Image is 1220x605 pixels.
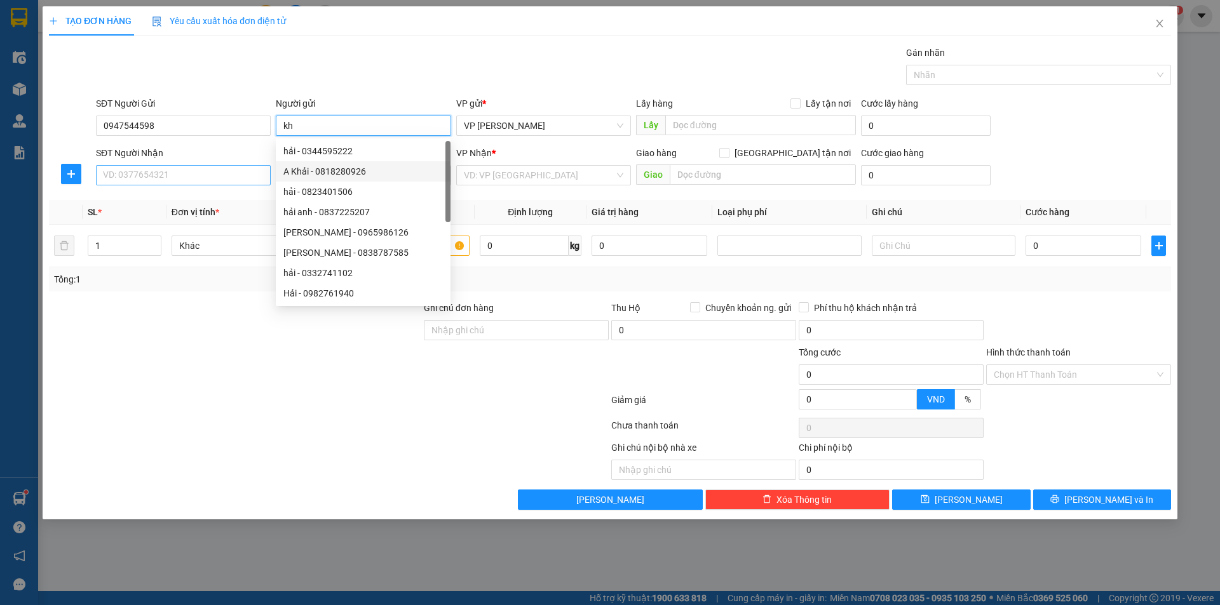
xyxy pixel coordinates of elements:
input: Dọc đường [670,164,856,185]
span: printer [1050,495,1059,505]
input: Ghi Chú [872,236,1015,256]
button: [PERSON_NAME] [518,489,703,510]
input: Cước lấy hàng [861,116,991,136]
div: hải - 0344595222 [276,141,451,161]
span: Lấy tận nơi [801,96,856,110]
div: hải anh - 0837225207 [276,202,451,222]
label: Hình thức thanh toán [986,347,1071,357]
span: Chuyển khoản ng. gửi [700,301,796,315]
span: Giao [636,164,670,185]
button: deleteXóa Thông tin [705,489,890,510]
label: Cước giao hàng [861,148,924,158]
span: close [1155,18,1165,29]
span: Đơn vị tính [172,207,219,217]
span: Thu Hộ [611,303,640,313]
span: plus [49,17,58,25]
div: SĐT Người Nhận [96,146,271,160]
span: Lấy hàng [636,98,673,109]
span: plus [1152,241,1165,251]
span: Xóa Thông tin [776,493,832,507]
span: TẠO ĐƠN HÀNG [49,16,132,26]
div: Nguyễn Hải Phong - 0838787585 [276,243,451,263]
div: hải - 0332741102 [283,266,443,280]
span: plus [62,169,81,179]
button: plus [1151,236,1165,256]
div: Nguyễn Hải long - 0965986126 [276,222,451,243]
span: Phí thu hộ khách nhận trả [809,301,922,315]
th: Loại phụ phí [712,200,866,225]
span: VP Nhận [456,148,492,158]
img: icon [152,17,162,27]
button: save[PERSON_NAME] [892,489,1030,510]
span: [PERSON_NAME] và In [1064,493,1153,507]
span: [PERSON_NAME] [935,493,1003,507]
span: kg [569,236,581,256]
input: Ghi chú đơn hàng [424,320,609,340]
div: Hải - 0982761940 [283,286,443,300]
div: Người gửi [276,96,451,110]
div: Tổng: 1 [54,272,471,286]
div: Ghi chú nội bộ nhà xe [611,441,796,460]
button: delete [54,236,74,256]
input: Dọc đường [665,115,856,135]
div: [PERSON_NAME] - 0965986126 [283,225,443,239]
span: save [921,495,930,505]
div: Hải - 0982761940 [276,283,451,303]
label: Cước lấy hàng [861,98,918,109]
span: VND [927,394,945,404]
span: Tổng cước [799,347,841,357]
label: Gán nhãn [906,48,945,58]
button: printer[PERSON_NAME] và In [1033,489,1171,510]
div: Chưa thanh toán [610,418,797,441]
div: hải - 0823401506 [276,182,451,202]
input: Nhập ghi chú [611,460,796,480]
span: Giá trị hàng [592,207,639,217]
div: hải - 0344595222 [283,144,443,158]
span: [PERSON_NAME] [576,493,644,507]
div: Chi phí nội bộ [799,441,984,460]
div: Giảm giá [610,393,797,415]
span: Cước hàng [1026,207,1069,217]
label: Ghi chú đơn hàng [424,303,494,313]
span: VP Nguyễn Xiển [464,116,623,135]
div: [PERSON_NAME] - 0838787585 [283,246,443,260]
span: Giao hàng [636,148,677,158]
span: Lấy [636,115,665,135]
div: SĐT Người Gửi [96,96,271,110]
button: Close [1142,6,1177,42]
input: 0 [592,236,707,256]
div: A Khải - 0818280926 [283,164,443,178]
div: hải - 0332741102 [276,263,451,283]
div: hải anh - 0837225207 [283,205,443,219]
input: Cước giao hàng [861,165,991,185]
span: [GEOGRAPHIC_DATA] tận nơi [729,146,856,160]
span: % [965,394,971,404]
span: Khác [179,236,308,255]
div: VP gửi [456,96,631,110]
th: Ghi chú [867,200,1020,225]
span: SL [88,207,98,217]
button: plus [61,164,81,184]
span: delete [762,495,771,505]
span: Định lượng [508,207,553,217]
span: Yêu cầu xuất hóa đơn điện tử [152,16,286,26]
div: A Khải - 0818280926 [276,161,451,182]
div: hải - 0823401506 [283,185,443,199]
